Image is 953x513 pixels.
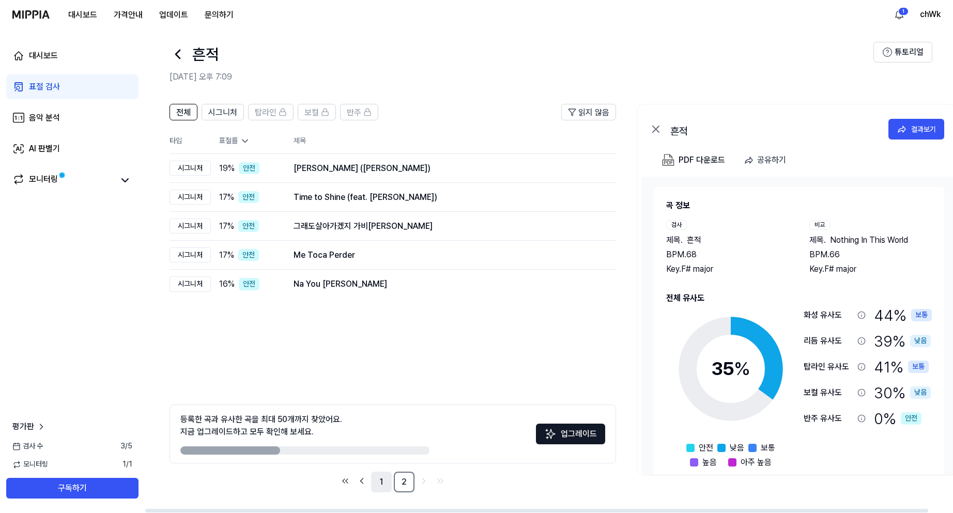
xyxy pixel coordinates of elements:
span: 16 % [219,278,235,290]
div: Me Toca Perder [294,249,600,261]
div: 낮음 [910,386,931,399]
span: % [734,357,750,380]
div: 30 % [874,382,931,403]
button: 탑라인 [248,104,294,120]
div: 결과보기 [911,123,936,135]
button: 공유하기 [740,150,794,170]
div: 음악 분석 [29,112,60,124]
button: 가격안내 [105,5,151,25]
button: 보컬 [298,104,336,120]
button: 전체 [170,104,197,120]
span: 낮음 [730,442,744,454]
a: Go to first page [338,474,352,488]
nav: pagination [170,472,616,492]
span: 읽지 않음 [578,106,609,119]
button: 결과보기 [888,119,944,139]
a: 업데이트 [151,1,196,29]
div: 표절 검사 [29,81,60,93]
div: 공유하기 [757,153,786,167]
div: Key. F# major [666,263,789,275]
div: 대시보드 [29,50,58,62]
span: 반주 [347,106,361,119]
span: 19 % [219,162,235,175]
span: 제목 . [666,234,683,246]
div: 보통 [911,309,932,321]
div: Key. F# major [809,263,932,275]
a: 모니터링 [12,173,114,188]
a: 평가판 [12,421,47,433]
div: 44 % [874,304,932,326]
a: Go to last page [433,474,448,488]
a: Go to previous page [355,474,369,488]
span: 17 % [219,249,234,261]
h1: 흔적 [192,43,219,65]
button: 문의하기 [196,5,242,25]
div: 시그니처 [170,276,211,292]
div: 화성 유사도 [804,309,853,321]
div: 안전 [238,249,259,261]
span: 검사 수 [12,441,43,452]
a: 표절 검사 [6,74,139,99]
div: 보컬 유사도 [804,386,853,399]
div: 낮음 [910,335,931,347]
div: 탑라인 유사도 [804,361,853,373]
div: PDF 다운로드 [679,153,725,167]
span: 보컬 [304,106,319,119]
th: 제목 [294,129,616,153]
button: 시그니처 [202,104,244,120]
span: 높음 [702,456,717,469]
div: Na You [PERSON_NAME] [294,278,600,290]
span: 1 / 1 [122,459,132,470]
div: 반주 유사도 [804,412,853,425]
img: logo [12,10,50,19]
span: 안전 [699,442,713,454]
div: 안전 [239,162,259,175]
span: 17 % [219,220,234,232]
div: 시그니처 [170,247,211,263]
th: 타입 [170,129,211,154]
span: 시그니처 [208,106,237,119]
span: 평가판 [12,421,34,433]
span: 전체 [176,106,191,119]
a: 1 [371,472,392,492]
h2: [DATE] 오후 7:09 [170,71,873,83]
a: 대시보드 [6,43,139,68]
div: 등록한 곡과 유사한 곡을 최대 50개까지 찾았어요. 지금 업그레이드하고 모두 확인해 보세요. [180,413,342,438]
span: 모니터링 [12,459,48,470]
a: 2 [394,472,414,492]
div: 시그니처 [170,219,211,234]
div: 41 % [874,356,929,378]
div: 안전 [238,220,259,232]
div: 35 [711,355,750,383]
div: Time to Shine (feat. [PERSON_NAME]) [294,191,600,204]
span: 아주 높음 [741,456,772,469]
img: PDF Download [662,154,674,166]
div: 시그니처 [170,161,211,176]
button: 튜토리얼 [873,42,932,63]
a: Sparkles업그레이드 [536,432,605,442]
div: 비교 [809,220,830,230]
div: 안전 [239,278,259,290]
span: 3 / 5 [120,441,132,452]
div: 보통 [908,361,929,373]
a: Go to next page [417,474,431,488]
span: 제목 . [809,234,826,246]
button: 알림1 [891,6,908,23]
img: 알림 [893,8,905,21]
div: BPM. 68 [666,248,789,261]
div: 리듬 유사도 [804,335,853,347]
a: AI 판별기 [6,136,139,161]
div: 1 [898,7,909,15]
img: Sparkles [544,428,557,440]
span: 흔적 [687,234,701,246]
button: 업그레이드 [536,424,605,444]
div: 안전 [238,191,259,204]
h2: 곡 정보 [666,199,932,212]
button: 대시보드 [60,5,105,25]
div: 검사 [666,220,687,230]
div: AI 판별기 [29,143,60,155]
button: PDF 다운로드 [660,150,727,170]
